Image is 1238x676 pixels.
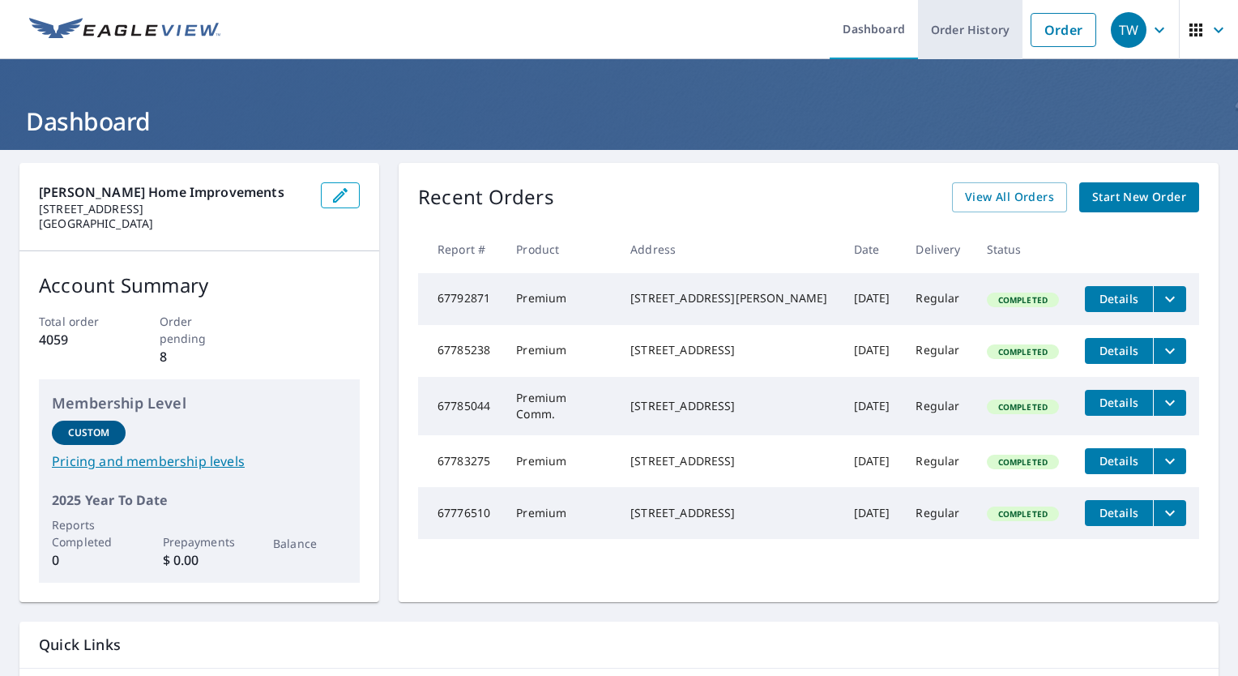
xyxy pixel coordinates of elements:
[418,182,554,212] p: Recent Orders
[1031,13,1096,47] a: Order
[841,225,903,273] th: Date
[841,377,903,435] td: [DATE]
[1079,182,1199,212] a: Start New Order
[52,550,126,570] p: 0
[1085,286,1153,312] button: detailsBtn-67792871
[163,533,237,550] p: Prepayments
[39,330,119,349] p: 4059
[19,105,1219,138] h1: Dashboard
[630,398,827,414] div: [STREET_ADDRESS]
[903,435,973,487] td: Regular
[903,487,973,539] td: Regular
[903,325,973,377] td: Regular
[418,377,503,435] td: 67785044
[988,346,1057,357] span: Completed
[273,535,347,552] p: Balance
[503,487,617,539] td: Premium
[418,487,503,539] td: 67776510
[952,182,1067,212] a: View All Orders
[39,202,308,216] p: [STREET_ADDRESS]
[1092,187,1186,208] span: Start New Order
[39,216,308,231] p: [GEOGRAPHIC_DATA]
[630,453,827,469] div: [STREET_ADDRESS]
[39,182,308,202] p: [PERSON_NAME] Home Improvements
[630,290,827,306] div: [STREET_ADDRESS][PERSON_NAME]
[841,487,903,539] td: [DATE]
[630,505,827,521] div: [STREET_ADDRESS]
[903,225,973,273] th: Delivery
[988,401,1057,413] span: Completed
[1095,453,1143,468] span: Details
[903,377,973,435] td: Regular
[163,550,237,570] p: $ 0.00
[965,187,1054,208] span: View All Orders
[1085,338,1153,364] button: detailsBtn-67785238
[160,313,240,347] p: Order pending
[903,273,973,325] td: Regular
[1153,338,1186,364] button: filesDropdownBtn-67785238
[841,273,903,325] td: [DATE]
[52,516,126,550] p: Reports Completed
[841,435,903,487] td: [DATE]
[630,342,827,358] div: [STREET_ADDRESS]
[1153,286,1186,312] button: filesDropdownBtn-67792871
[617,225,840,273] th: Address
[503,225,617,273] th: Product
[1085,500,1153,526] button: detailsBtn-67776510
[988,294,1057,306] span: Completed
[1111,12,1146,48] div: TW
[39,635,1199,655] p: Quick Links
[988,456,1057,468] span: Completed
[418,225,503,273] th: Report #
[52,451,347,471] a: Pricing and membership levels
[29,18,220,42] img: EV Logo
[1095,291,1143,306] span: Details
[39,313,119,330] p: Total order
[503,435,617,487] td: Premium
[1085,448,1153,474] button: detailsBtn-67783275
[841,325,903,377] td: [DATE]
[503,377,617,435] td: Premium Comm.
[418,325,503,377] td: 67785238
[52,490,347,510] p: 2025 Year To Date
[160,347,240,366] p: 8
[39,271,360,300] p: Account Summary
[1153,500,1186,526] button: filesDropdownBtn-67776510
[1095,395,1143,410] span: Details
[988,508,1057,520] span: Completed
[974,225,1072,273] th: Status
[1085,390,1153,416] button: detailsBtn-67785044
[52,392,347,414] p: Membership Level
[418,435,503,487] td: 67783275
[68,426,110,440] p: Custom
[1153,390,1186,416] button: filesDropdownBtn-67785044
[1095,343,1143,358] span: Details
[1095,505,1143,520] span: Details
[1153,448,1186,474] button: filesDropdownBtn-67783275
[503,273,617,325] td: Premium
[503,325,617,377] td: Premium
[418,273,503,325] td: 67792871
